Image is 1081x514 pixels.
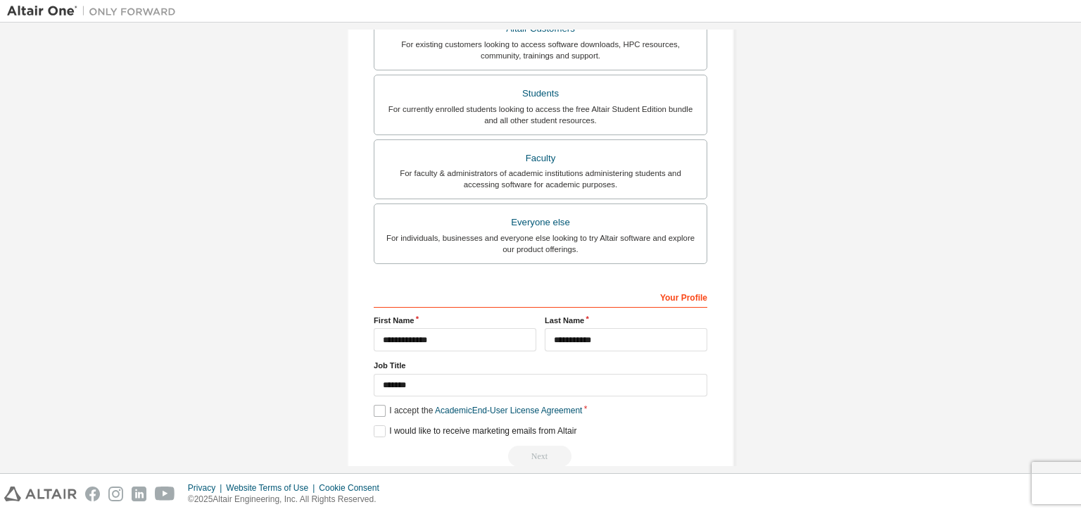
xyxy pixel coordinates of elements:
[319,482,387,494] div: Cookie Consent
[383,84,698,104] div: Students
[374,425,576,437] label: I would like to receive marketing emails from Altair
[374,360,707,371] label: Job Title
[374,446,707,467] div: Read and acccept EULA to continue
[383,213,698,232] div: Everyone else
[383,39,698,61] div: For existing customers looking to access software downloads, HPC resources, community, trainings ...
[85,487,100,501] img: facebook.svg
[383,168,698,190] div: For faculty & administrators of academic institutions administering students and accessing softwa...
[435,406,582,415] a: Academic End-User License Agreement
[374,315,536,326] label: First Name
[4,487,77,501] img: altair_logo.svg
[545,315,707,326] label: Last Name
[374,405,582,417] label: I accept the
[383,104,698,126] div: For currently enrolled students looking to access the free Altair Student Edition bundle and all ...
[188,494,388,506] p: © 2025 Altair Engineering, Inc. All Rights Reserved.
[226,482,319,494] div: Website Terms of Use
[188,482,226,494] div: Privacy
[155,487,175,501] img: youtube.svg
[383,232,698,255] div: For individuals, businesses and everyone else looking to try Altair software and explore our prod...
[132,487,146,501] img: linkedin.svg
[374,285,707,308] div: Your Profile
[383,149,698,168] div: Faculty
[108,487,123,501] img: instagram.svg
[7,4,183,18] img: Altair One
